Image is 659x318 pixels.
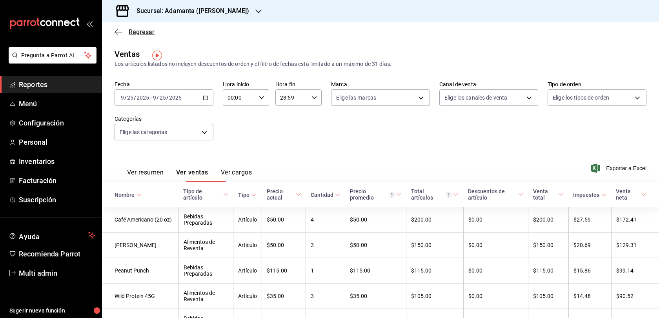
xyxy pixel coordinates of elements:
[183,188,229,201] span: Tipo de artículo
[115,60,646,68] div: Los artículos listados no incluyen descuentos de orden y el filtro de fechas está limitado a un m...
[411,188,459,201] span: Total artículos
[120,94,124,101] input: --
[150,94,152,101] span: -
[345,258,406,283] td: $115.00
[411,188,452,201] div: Total artículos
[568,283,611,309] td: $14.48
[345,283,406,309] td: $35.00
[19,98,95,109] span: Menú
[406,233,464,258] td: $150.00
[611,258,659,283] td: $99.14
[19,156,95,167] span: Inventarios
[593,164,646,173] span: Exportar a Excel
[115,192,142,198] span: Nombre
[153,94,157,101] input: --
[127,169,252,182] div: navigation tabs
[152,51,162,60] img: Tooltip marker
[306,258,345,283] td: 1
[19,249,95,259] span: Recomienda Parrot
[389,192,395,198] svg: Precio promedio = Total artículos / cantidad
[130,6,249,16] h3: Sucursal: Adamanta ([PERSON_NAME])
[19,175,95,186] span: Facturación
[446,192,451,198] svg: El total artículos considera cambios de precios en los artículos así como costos adicionales por ...
[463,258,528,283] td: $0.00
[134,94,136,101] span: /
[267,188,294,201] div: Precio actual
[262,207,306,233] td: $50.00
[102,233,178,258] td: [PERSON_NAME]
[19,268,95,278] span: Multi admin
[533,188,564,201] span: Venta total
[262,258,306,283] td: $115.00
[331,82,430,87] label: Marca
[19,194,95,205] span: Suscripción
[311,192,340,198] span: Cantidad
[463,233,528,258] td: $0.00
[178,258,233,283] td: Bebidas Preparadas
[9,47,96,64] button: Pregunta a Parrot AI
[306,207,345,233] td: 4
[238,192,257,198] span: Tipo
[311,192,333,198] div: Cantidad
[157,94,159,101] span: /
[573,192,599,198] div: Impuestos
[553,94,609,102] span: Elige los tipos de orden
[568,233,611,258] td: $20.69
[262,233,306,258] td: $50.00
[221,169,252,182] button: Ver cargos
[267,188,301,201] span: Precio actual
[262,283,306,309] td: $35.00
[19,137,95,147] span: Personal
[548,82,646,87] label: Tipo de orden
[124,94,127,101] span: /
[463,283,528,309] td: $0.00
[468,188,523,201] span: Descuentos de artículo
[176,169,208,182] button: Ver ventas
[120,128,167,136] span: Elige las categorías
[616,188,646,201] span: Venta neta
[233,283,262,309] td: Artículo
[166,94,169,101] span: /
[86,20,93,27] button: open_drawer_menu
[336,94,376,102] span: Elige las marcas
[533,188,557,201] div: Venta total
[9,307,95,315] span: Sugerir nueva función
[345,207,406,233] td: $50.00
[115,82,213,87] label: Fecha
[183,188,222,201] div: Tipo de artículo
[439,82,538,87] label: Canal de venta
[468,188,516,201] div: Descuentos de artículo
[611,283,659,309] td: $90.52
[406,207,464,233] td: $200.00
[102,283,178,309] td: Wild Protein 45G
[5,57,96,65] a: Pregunta a Parrot AI
[611,207,659,233] td: $172.41
[19,79,95,90] span: Reportes
[444,94,507,102] span: Elige los canales de venta
[528,283,568,309] td: $105.00
[611,233,659,258] td: $129.31
[306,233,345,258] td: 3
[233,207,262,233] td: Artículo
[463,207,528,233] td: $0.00
[102,207,178,233] td: Café Americano (20 oz)
[345,233,406,258] td: $50.00
[350,188,402,201] span: Precio promedio
[127,94,134,101] input: --
[115,116,213,122] label: Categorías
[306,283,345,309] td: 3
[19,231,85,240] span: Ayuda
[136,94,149,101] input: ----
[178,233,233,258] td: Alimentos de Reventa
[169,94,182,101] input: ----
[350,188,395,201] div: Precio promedio
[528,258,568,283] td: $115.00
[528,233,568,258] td: $150.00
[406,283,464,309] td: $105.00
[568,258,611,283] td: $15.86
[233,258,262,283] td: Artículo
[129,28,155,36] span: Regresar
[127,169,164,182] button: Ver resumen
[19,118,95,128] span: Configuración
